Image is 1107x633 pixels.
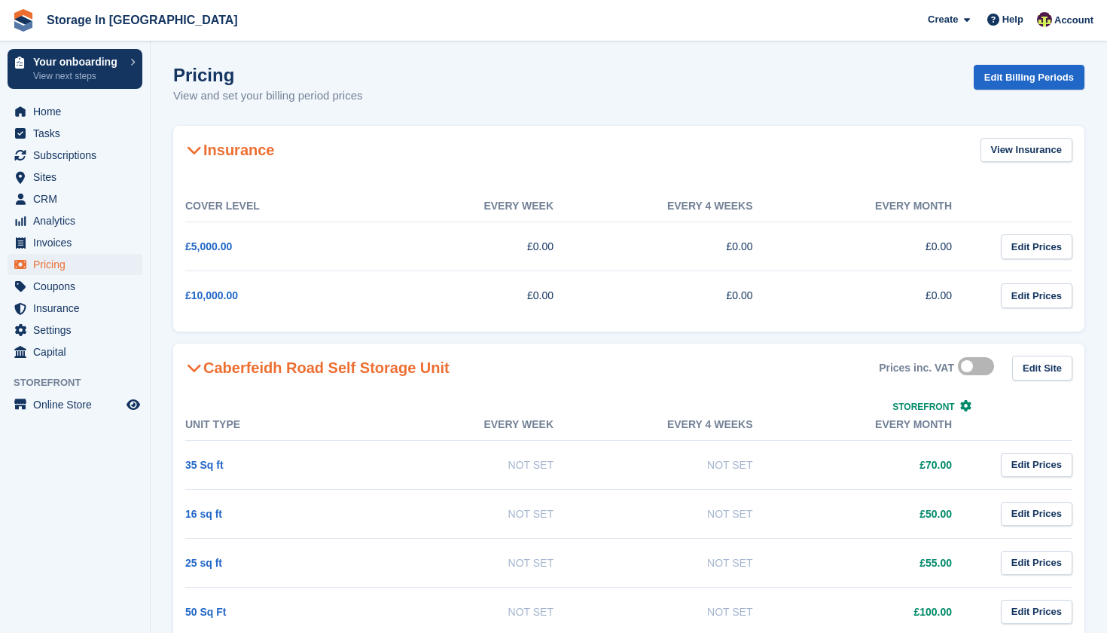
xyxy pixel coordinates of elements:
[185,409,385,441] th: Unit Type
[1054,13,1093,28] span: Account
[185,289,238,301] a: £10,000.00
[385,440,584,489] td: Not Set
[33,320,124,341] span: Settings
[974,65,1084,90] a: Edit Billing Periods
[584,489,783,538] td: Not Set
[8,101,142,122] a: menu
[33,298,124,319] span: Insurance
[33,341,124,362] span: Capital
[185,508,222,520] a: 16 sq ft
[185,459,224,471] a: 35 Sq ft
[928,12,958,27] span: Create
[1001,551,1072,576] a: Edit Prices
[8,232,142,253] a: menu
[185,240,232,252] a: £5,000.00
[33,123,124,144] span: Tasks
[1002,12,1023,27] span: Help
[8,49,142,89] a: Your onboarding View next steps
[185,359,450,377] h2: Caberfeidh Road Self Storage Unit
[33,188,124,209] span: CRM
[783,191,983,222] th: Every month
[879,362,954,375] div: Prices inc. VAT
[185,191,385,222] th: Cover Level
[33,57,123,67] p: Your onboarding
[8,188,142,209] a: menu
[8,123,142,144] a: menu
[33,101,124,122] span: Home
[185,606,226,618] a: 50 Sq Ft
[385,191,584,222] th: Every week
[33,210,124,231] span: Analytics
[385,489,584,538] td: Not Set
[1001,600,1072,625] a: Edit Prices
[33,232,124,253] span: Invoices
[783,271,983,320] td: £0.00
[33,167,124,188] span: Sites
[892,402,971,412] a: Storefront
[8,145,142,166] a: menu
[783,409,983,441] th: Every month
[783,222,983,271] td: £0.00
[8,167,142,188] a: menu
[584,271,783,320] td: £0.00
[8,276,142,297] a: menu
[385,271,584,320] td: £0.00
[783,489,983,538] td: £50.00
[8,210,142,231] a: menu
[584,191,783,222] th: Every 4 weeks
[385,409,584,441] th: Every week
[1001,453,1072,478] a: Edit Prices
[584,409,783,441] th: Every 4 weeks
[1001,502,1072,527] a: Edit Prices
[385,222,584,271] td: £0.00
[185,141,274,159] h2: Insurance
[980,138,1072,163] a: View Insurance
[33,394,124,415] span: Online Store
[783,538,983,587] td: £55.00
[385,538,584,587] td: Not Set
[1001,234,1072,259] a: Edit Prices
[173,87,363,105] p: View and set your billing period prices
[33,69,123,83] p: View next steps
[584,440,783,489] td: Not Set
[185,557,222,569] a: 25 sq ft
[8,254,142,275] a: menu
[1012,356,1072,381] a: Edit Site
[41,8,244,32] a: Storage In [GEOGRAPHIC_DATA]
[33,276,124,297] span: Coupons
[8,341,142,362] a: menu
[1037,12,1052,27] img: Colin Wood
[12,9,35,32] img: stora-icon-8386f47178a22dfd0bd8f6a31ec36ba5ce8667c1dd55bd0f319d3a0aa187defe.svg
[8,320,142,341] a: menu
[8,298,142,319] a: menu
[124,396,142,414] a: Preview store
[584,222,783,271] td: £0.00
[33,145,124,166] span: Subscriptions
[783,440,983,489] td: £70.00
[892,402,954,412] span: Storefront
[173,65,363,85] h1: Pricing
[8,394,142,415] a: menu
[14,375,150,390] span: Storefront
[584,538,783,587] td: Not Set
[1001,283,1072,308] a: Edit Prices
[33,254,124,275] span: Pricing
